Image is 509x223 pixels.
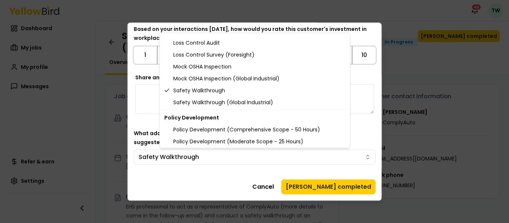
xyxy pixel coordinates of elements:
div: Policy Development (Comprehensive Scope - 50 Hours) [161,124,348,136]
div: Loss Control Audit [161,37,348,49]
div: Mock OSHA Inspection [161,61,348,73]
div: Safety Walkthrough (Global Industrial) [161,96,348,108]
div: Loss Control Survey (Foresight) [161,49,348,61]
div: Policy Development (Moderate Scope - 25 Hours) [161,136,348,147]
div: Mock OSHA Inspection (Global Industrial) [161,73,348,85]
div: Safety Walkthrough [161,85,348,96]
div: Policy Development [161,112,348,124]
